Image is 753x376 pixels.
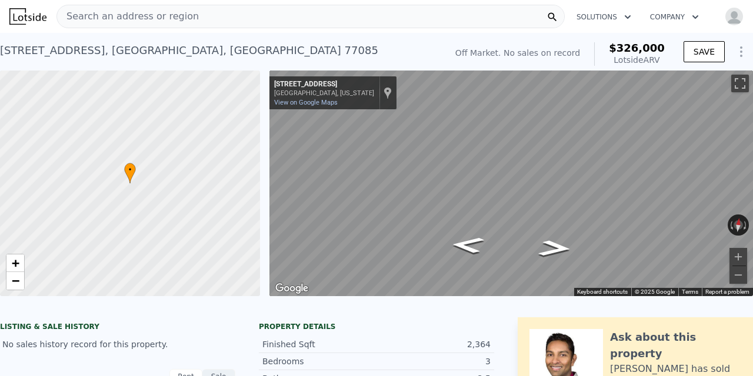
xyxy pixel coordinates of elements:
span: + [12,256,19,270]
div: Lotside ARV [609,54,665,66]
div: Property details [259,322,494,331]
div: Finished Sqft [262,338,376,350]
button: Rotate clockwise [743,214,749,236]
div: 3 [376,355,491,367]
button: SAVE [684,41,725,62]
button: Company [641,6,708,28]
button: Solutions [567,6,641,28]
button: Rotate counterclockwise [728,214,734,236]
a: Zoom out [6,272,24,290]
a: Zoom in [6,254,24,272]
a: Show location on map [384,86,392,99]
a: Terms (opens in new tab) [682,288,698,295]
span: − [12,273,19,288]
img: avatar [725,7,744,26]
span: © 2025 Google [635,288,675,295]
img: Google [272,281,311,296]
button: Zoom out [729,266,747,284]
div: • [124,163,136,183]
div: Street View [269,70,753,296]
div: [GEOGRAPHIC_DATA], [US_STATE] [274,89,374,97]
button: Reset the view [732,214,744,236]
button: Zoom in [729,248,747,266]
span: $326,000 [609,42,665,54]
div: 2,364 [376,338,491,350]
img: Lotside [9,8,46,25]
span: Search an address or region [57,9,199,23]
path: Go East, Heatherbrook Dr [524,236,585,260]
button: Keyboard shortcuts [577,288,628,296]
div: Map [269,70,753,296]
div: Ask about this property [610,329,741,362]
div: [STREET_ADDRESS] [274,80,374,89]
div: Bedrooms [262,355,376,367]
div: Off Market. No sales on record [455,47,580,59]
a: Open this area in Google Maps (opens a new window) [272,281,311,296]
a: View on Google Maps [274,99,338,106]
button: Toggle fullscreen view [731,75,749,92]
button: Show Options [729,40,753,63]
span: • [124,164,136,175]
a: Report a problem [705,288,749,295]
path: Go West, Heatherbrook Dr [437,233,498,257]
